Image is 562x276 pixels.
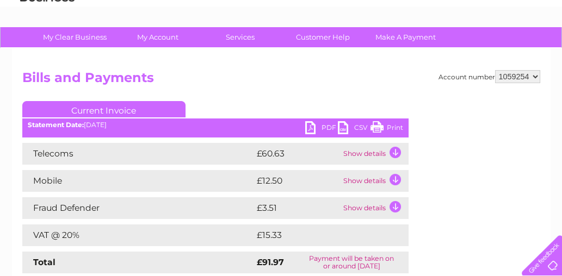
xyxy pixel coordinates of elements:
[30,27,120,47] a: My Clear Business
[254,143,341,165] td: £60.63
[195,27,285,47] a: Services
[257,257,284,267] strong: £91.97
[398,46,422,54] a: Energy
[341,197,409,219] td: Show details
[22,170,254,192] td: Mobile
[295,252,409,273] td: Payment will be taken on or around [DATE]
[370,46,391,54] a: Water
[361,27,450,47] a: Make A Payment
[254,170,341,192] td: £12.50
[278,27,368,47] a: Customer Help
[341,143,409,165] td: Show details
[254,224,385,246] td: £15.33
[428,46,461,54] a: Telecoms
[490,46,516,54] a: Contact
[24,6,539,53] div: Clear Business is a trading name of Verastar Limited (registered in [GEOGRAPHIC_DATA] No. 3667643...
[526,46,552,54] a: Log out
[357,5,432,19] a: 0333 014 3131
[113,27,202,47] a: My Account
[22,143,254,165] td: Telecoms
[22,70,540,91] h2: Bills and Payments
[439,70,540,83] div: Account number
[20,28,75,61] img: logo.png
[33,257,55,267] strong: Total
[305,121,338,137] a: PDF
[467,46,483,54] a: Blog
[22,197,254,219] td: Fraud Defender
[341,170,409,192] td: Show details
[22,224,254,246] td: VAT @ 20%
[254,197,341,219] td: £3.51
[22,121,409,129] div: [DATE]
[22,101,186,117] a: Current Invoice
[338,121,370,137] a: CSV
[28,121,84,129] b: Statement Date:
[370,121,403,137] a: Print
